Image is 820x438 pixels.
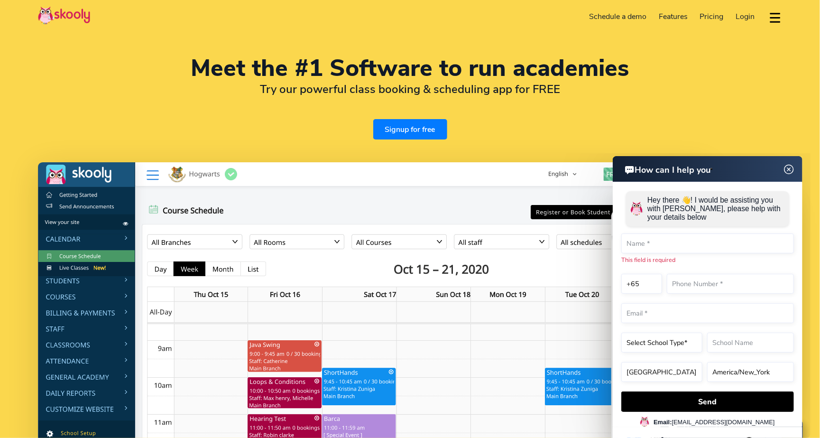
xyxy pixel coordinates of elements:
[729,9,761,24] a: Login
[38,82,782,96] h2: Try our powerful class booking & scheduling app for FREE
[694,9,730,24] a: Pricing
[736,11,755,22] span: Login
[653,9,694,24] a: Features
[373,119,447,140] a: Signup for free
[38,6,90,25] img: Skooly
[583,9,653,24] a: Schedule a demo
[38,57,782,80] h1: Meet the #1 Software to run academies
[768,7,782,28] button: dropdown menu
[700,11,724,22] span: Pricing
